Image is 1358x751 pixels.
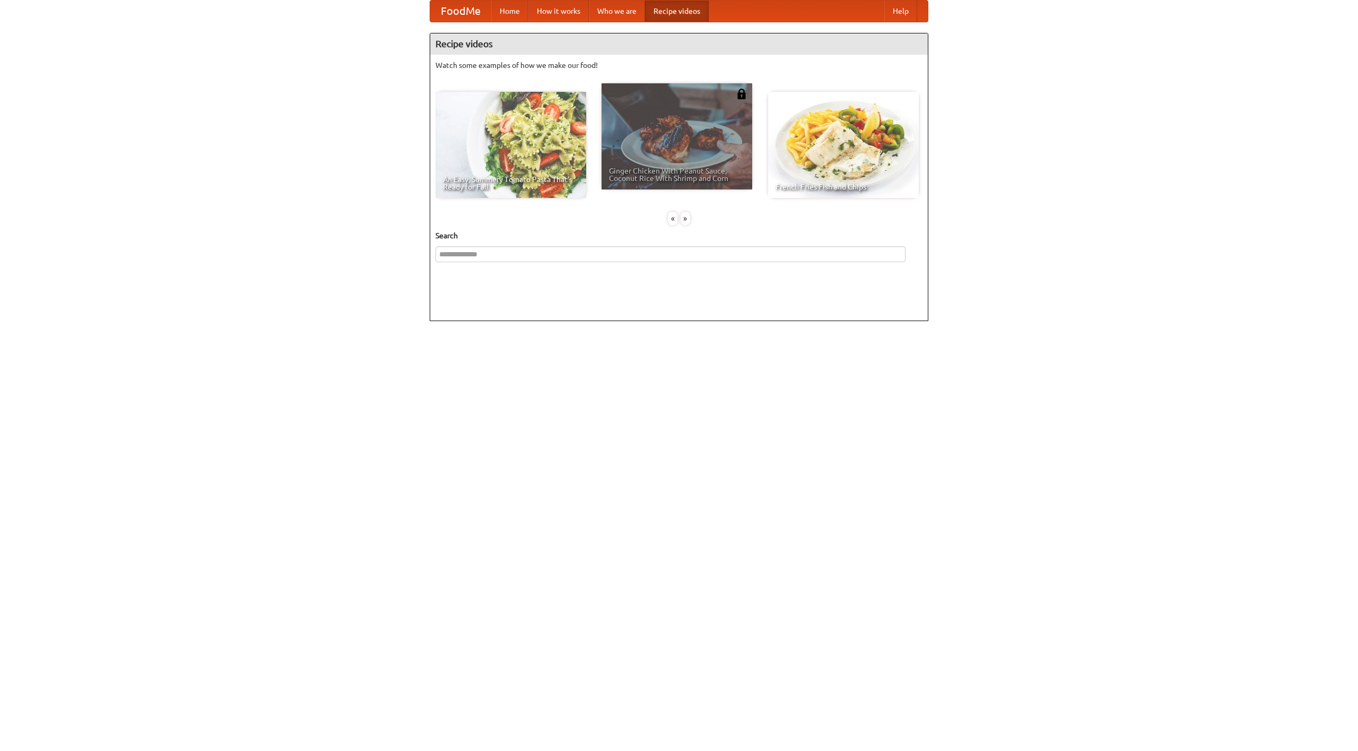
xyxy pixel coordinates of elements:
[768,92,919,198] a: French Fries Fish and Chips
[668,212,677,225] div: «
[776,183,911,191] span: French Fries Fish and Chips
[736,89,747,99] img: 483408.png
[589,1,645,22] a: Who we are
[528,1,589,22] a: How it works
[884,1,917,22] a: Help
[430,33,928,55] h4: Recipe videos
[491,1,528,22] a: Home
[645,1,709,22] a: Recipe videos
[681,212,690,225] div: »
[443,176,579,191] span: An Easy, Summery Tomato Pasta That's Ready for Fall
[430,1,491,22] a: FoodMe
[436,230,922,241] h5: Search
[436,92,586,198] a: An Easy, Summery Tomato Pasta That's Ready for Fall
[436,60,922,71] p: Watch some examples of how we make our food!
